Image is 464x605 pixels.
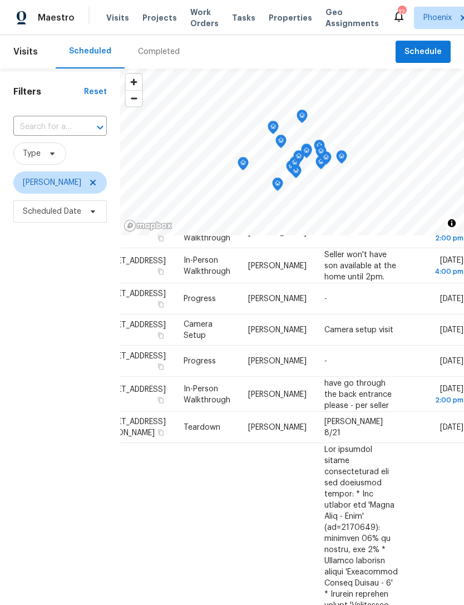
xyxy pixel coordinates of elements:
span: Camera Setup [184,321,213,340]
span: [STREET_ADDRESS] [96,290,166,298]
div: Reset [84,86,107,97]
div: Map marker [297,110,308,127]
span: Tasks [232,14,255,22]
span: [STREET_ADDRESS] [96,385,166,393]
span: [PERSON_NAME] [248,229,307,237]
button: Copy Address [156,427,166,437]
span: [DATE] [440,295,463,303]
span: Camera setup visit [324,326,393,334]
button: Copy Address [156,362,166,372]
button: Open [92,120,108,135]
span: [PERSON_NAME] [248,424,307,431]
div: Map marker [272,178,283,195]
span: - [324,229,327,237]
span: Maestro [38,12,75,23]
span: [STREET_ADDRESS] [96,352,166,360]
span: [DATE] [440,424,463,431]
span: Type [23,148,41,159]
div: Completed [138,46,180,57]
span: Phoenix [423,12,452,23]
span: Progress [184,295,216,303]
input: Search for an address... [13,119,76,136]
button: Schedule [396,41,451,63]
div: Map marker [301,145,312,162]
div: Map marker [275,135,287,152]
span: Seller won't have son available at the home until 2pm. [324,250,396,281]
div: 12 [398,7,406,18]
button: Copy Address [156,331,166,341]
span: Visits [13,40,38,64]
span: [PERSON_NAME] [248,390,307,398]
div: Scheduled [69,46,111,57]
span: [STREET_ADDRESS] [96,257,166,264]
span: Properties [269,12,312,23]
div: Map marker [315,145,327,163]
div: Map marker [238,157,249,174]
button: Copy Address [156,299,166,309]
span: - [324,295,327,303]
span: have go through the back entrance please - per seller [324,379,392,409]
span: In-Person Walkthrough [184,256,230,275]
span: Zoom out [126,91,142,106]
span: [DATE] [416,256,463,277]
button: Toggle attribution [445,217,458,230]
div: 4:00 pm [416,265,463,277]
span: Schedule [404,45,442,59]
div: Map marker [336,150,347,168]
button: Copy Address [156,233,166,243]
span: Work Orders [190,7,219,29]
span: Projects [142,12,177,23]
a: Mapbox homepage [124,219,172,232]
span: Progress [184,357,216,365]
button: Copy Address [156,266,166,276]
span: In-Person Walkthrough [184,385,230,404]
span: Geo Assignments [325,7,379,29]
span: In-Person Walkthrough [184,223,230,242]
div: 2:00 pm [416,394,463,405]
button: Zoom out [126,90,142,106]
span: Teardown [184,424,220,431]
button: Zoom in [126,74,142,90]
span: [DATE] [416,223,463,244]
span: [PERSON_NAME] [248,326,307,334]
div: Map marker [320,151,332,169]
h1: Filters [13,86,84,97]
span: [PERSON_NAME] 8/21 [324,418,383,437]
div: 2:00 pm [416,233,463,244]
span: [PERSON_NAME] [248,262,307,269]
button: Copy Address [156,395,166,405]
div: Map marker [314,140,325,157]
div: Map marker [301,144,312,161]
span: [PERSON_NAME] [248,357,307,365]
span: [PERSON_NAME] [248,295,307,303]
span: - [324,357,327,365]
span: [STREET_ADDRESS][PERSON_NAME] [96,418,166,437]
span: Scheduled Date [23,206,81,217]
span: [PERSON_NAME] [23,177,81,188]
span: [STREET_ADDRESS] [96,321,166,329]
span: [DATE] [416,385,463,405]
div: Map marker [268,121,279,138]
span: [DATE] [440,326,463,334]
div: Map marker [293,150,304,168]
span: [DATE] [440,357,463,365]
span: Visits [106,12,129,23]
span: Toggle attribution [448,217,455,229]
div: Map marker [315,156,327,173]
div: Map marker [286,160,297,178]
div: Map marker [289,156,300,174]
